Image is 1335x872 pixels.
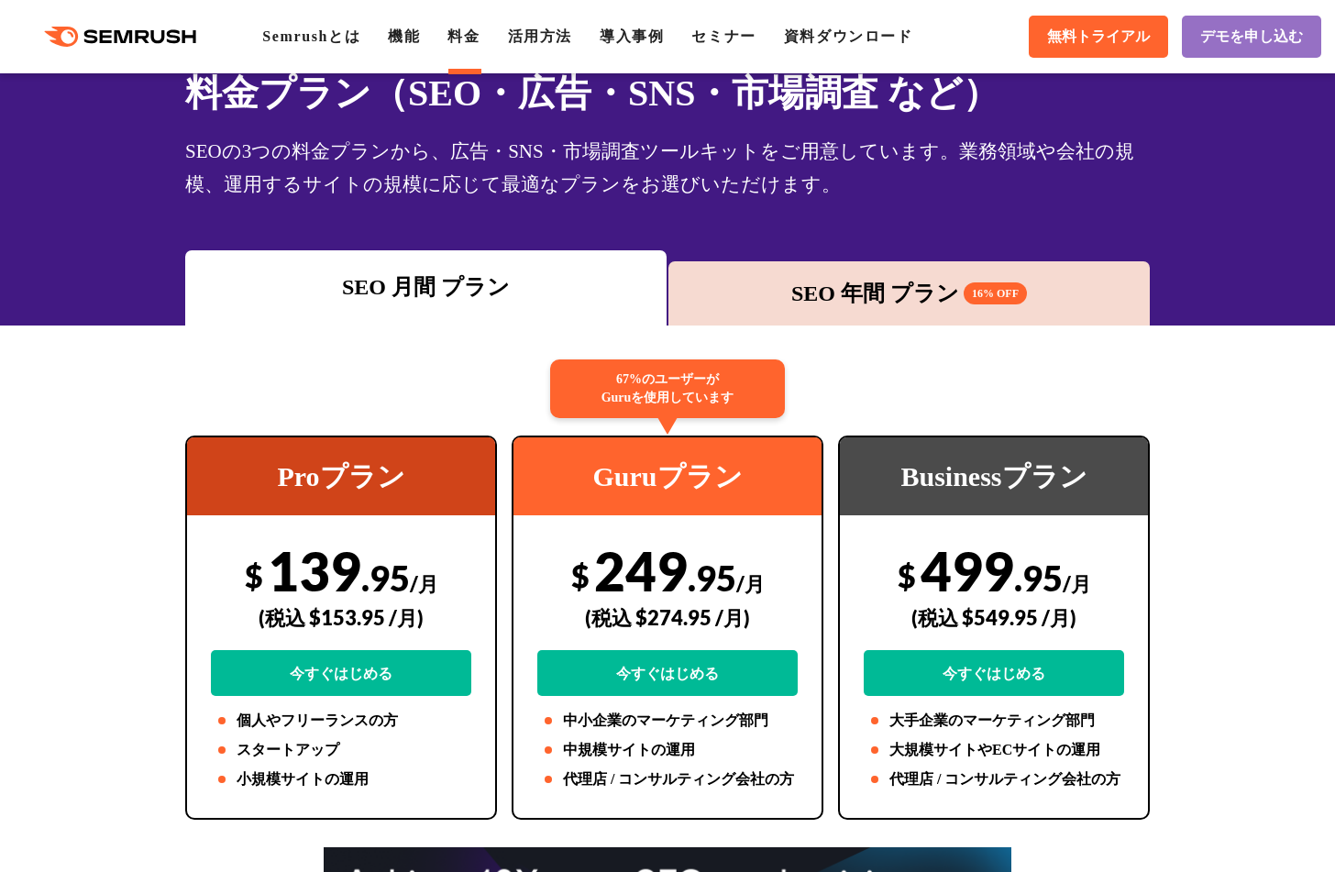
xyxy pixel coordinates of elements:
div: 249 [537,538,798,696]
a: Semrushとは [262,28,360,44]
span: デモを申し込む [1200,28,1303,47]
span: 無料トライアル [1047,28,1150,47]
li: 大手企業のマーケティング部門 [864,710,1124,732]
a: 無料トライアル [1029,16,1168,58]
h1: 料金プラン（SEO・広告・SNS・市場調査 など） [185,66,1150,120]
li: 個人やフリーランスの方 [211,710,471,732]
span: $ [898,557,916,594]
span: /月 [736,571,765,596]
li: 中小企業のマーケティング部門 [537,710,798,732]
a: 今すぐはじめる [211,650,471,696]
a: 機能 [388,28,420,44]
a: 料金 [447,28,480,44]
li: 代理店 / コンサルティング会社の方 [864,768,1124,790]
a: 今すぐはじめる [537,650,798,696]
div: SEOの3つの料金プランから、広告・SNS・市場調査ツールキットをご用意しています。業務領域や会社の規模、運用するサイトの規模に応じて最適なプランをお選びいただけます。 [185,135,1150,201]
div: Proプラン [187,437,495,515]
a: 資料ダウンロード [784,28,913,44]
li: 大規模サイトやECサイトの運用 [864,739,1124,761]
div: (税込 $153.95 /月) [211,585,471,650]
div: SEO 月間 プラン [194,270,657,304]
a: 今すぐはじめる [864,650,1124,696]
li: 小規模サイトの運用 [211,768,471,790]
div: SEO 年間 プラン [678,277,1141,310]
div: 139 [211,538,471,696]
a: デモを申し込む [1182,16,1321,58]
span: $ [571,557,590,594]
a: 導入事例 [600,28,664,44]
span: .95 [361,557,410,599]
li: スタートアップ [211,739,471,761]
div: Businessプラン [840,437,1148,515]
span: .95 [1014,557,1063,599]
div: Guruプラン [513,437,822,515]
span: 16% OFF [964,282,1027,304]
span: .95 [688,557,736,599]
span: $ [245,557,263,594]
div: 499 [864,538,1124,696]
a: 活用方法 [508,28,572,44]
div: 67%のユーザーが Guruを使用しています [550,359,785,418]
div: (税込 $549.95 /月) [864,585,1124,650]
li: 代理店 / コンサルティング会社の方 [537,768,798,790]
span: /月 [410,571,438,596]
li: 中規模サイトの運用 [537,739,798,761]
div: (税込 $274.95 /月) [537,585,798,650]
a: セミナー [691,28,756,44]
span: /月 [1063,571,1091,596]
